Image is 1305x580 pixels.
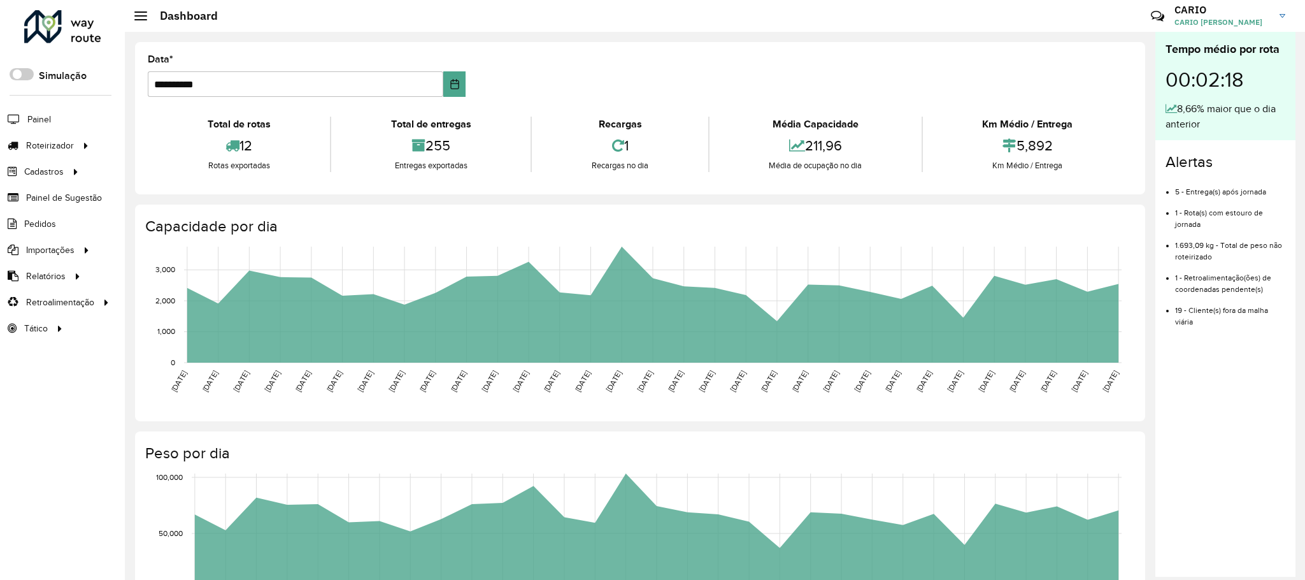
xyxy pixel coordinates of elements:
[1174,4,1270,16] h3: CARIO
[151,159,327,172] div: Rotas exportadas
[1070,369,1088,393] text: [DATE]
[977,369,995,393] text: [DATE]
[697,369,716,393] text: [DATE]
[334,159,527,172] div: Entregas exportadas
[535,132,704,159] div: 1
[24,322,48,335] span: Tático
[151,132,327,159] div: 12
[480,369,499,393] text: [DATE]
[713,117,918,132] div: Média Capacidade
[604,369,623,393] text: [DATE]
[926,132,1129,159] div: 5,892
[535,117,704,132] div: Recargas
[573,369,592,393] text: [DATE]
[387,369,406,393] text: [DATE]
[24,165,64,178] span: Cadastros
[147,9,218,23] h2: Dashboard
[155,296,175,305] text: 2,000
[26,191,102,205] span: Painel de Sugestão
[157,328,175,336] text: 1,000
[171,358,175,366] text: 0
[635,369,653,393] text: [DATE]
[926,159,1129,172] div: Km Médio / Entrega
[26,296,94,309] span: Retroalimentação
[294,369,312,393] text: [DATE]
[26,243,75,257] span: Importações
[883,369,902,393] text: [DATE]
[156,473,183,481] text: 100,000
[148,52,173,67] label: Data
[946,369,964,393] text: [DATE]
[1175,198,1285,230] li: 1 - Rota(s) com estouro de jornada
[666,369,685,393] text: [DATE]
[790,369,809,393] text: [DATE]
[1175,177,1285,198] li: 5 - Entrega(s) após jornada
[151,117,327,132] div: Total de rotas
[334,117,527,132] div: Total de entregas
[1166,41,1285,58] div: Tempo médio por rota
[1175,230,1285,263] li: 1.693,09 kg - Total de peso não roteirizado
[155,266,175,274] text: 3,000
[822,369,840,393] text: [DATE]
[159,529,183,537] text: 50,000
[926,117,1129,132] div: Km Médio / Entrega
[915,369,933,393] text: [DATE]
[356,369,374,393] text: [DATE]
[325,369,343,393] text: [DATE]
[1166,101,1285,132] div: 8,66% maior que o dia anterior
[1175,263,1285,295] li: 1 - Retroalimentação(ões) de coordenadas pendente(s)
[511,369,530,393] text: [DATE]
[27,113,51,126] span: Painel
[1101,369,1120,393] text: [DATE]
[263,369,282,393] text: [DATE]
[1144,3,1171,30] a: Contato Rápido
[729,369,747,393] text: [DATE]
[1166,58,1285,101] div: 00:02:18
[713,132,918,159] div: 211,96
[39,68,87,83] label: Simulação
[443,71,466,97] button: Choose Date
[853,369,871,393] text: [DATE]
[26,139,74,152] span: Roteirizador
[1039,369,1057,393] text: [DATE]
[201,369,219,393] text: [DATE]
[713,159,918,172] div: Média de ocupação no dia
[418,369,436,393] text: [DATE]
[1008,369,1026,393] text: [DATE]
[334,132,527,159] div: 255
[232,369,250,393] text: [DATE]
[535,159,704,172] div: Recargas no dia
[542,369,560,393] text: [DATE]
[1174,17,1270,28] span: CARIO [PERSON_NAME]
[449,369,467,393] text: [DATE]
[169,369,188,393] text: [DATE]
[26,270,66,283] span: Relatórios
[1166,153,1285,171] h4: Alertas
[24,217,56,231] span: Pedidos
[145,444,1132,463] h4: Peso por dia
[759,369,778,393] text: [DATE]
[145,217,1132,236] h4: Capacidade por dia
[1175,295,1285,328] li: 19 - Cliente(s) fora da malha viária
